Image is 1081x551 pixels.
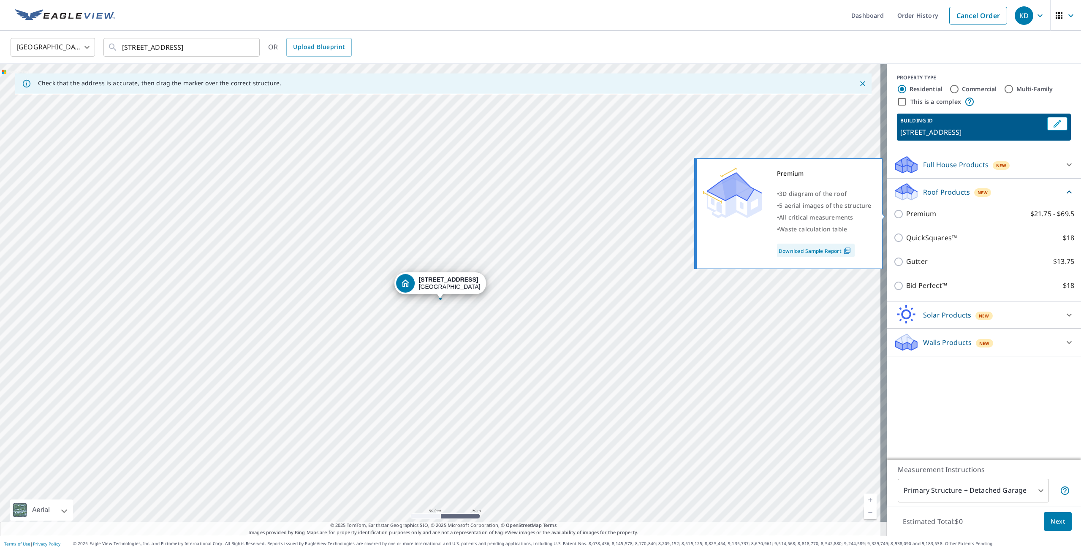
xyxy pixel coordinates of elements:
a: Current Level 19, Zoom Out [864,506,877,519]
a: Cancel Order [949,7,1007,24]
span: Upload Blueprint [293,42,345,52]
div: • [777,212,872,223]
span: © 2025 TomTom, Earthstar Geographics SIO, © 2025 Microsoft Corporation, © [330,522,557,529]
p: Roof Products [923,187,970,197]
span: Your report will include the primary structure and a detached garage if one exists. [1060,486,1070,496]
a: Download Sample Report [777,244,855,257]
div: Dropped pin, building 1, Residential property, 100 Stonehaven Cir Beaver Dam, WI 53916 [394,272,486,299]
strong: [STREET_ADDRESS] [419,276,478,283]
span: Next [1051,516,1065,527]
div: Primary Structure + Detached Garage [898,479,1049,502]
p: $18 [1063,280,1074,291]
img: Premium [703,168,762,218]
p: [STREET_ADDRESS] [900,127,1044,137]
p: Bid Perfect™ [906,280,947,291]
p: Gutter [906,256,928,267]
div: Roof ProductsNew [894,182,1074,202]
p: Solar Products [923,310,971,320]
a: Terms of Use [4,541,30,547]
span: New [978,189,988,196]
p: Check that the address is accurate, then drag the marker over the correct structure. [38,79,281,87]
span: New [979,312,989,319]
a: Privacy Policy [33,541,60,547]
a: Upload Blueprint [286,38,351,57]
p: $18 [1063,233,1074,243]
div: Full House ProductsNew [894,155,1074,175]
div: OR [268,38,352,57]
a: Current Level 19, Zoom In [864,494,877,506]
div: [GEOGRAPHIC_DATA] [419,276,481,290]
button: Next [1044,512,1072,531]
div: KD [1015,6,1033,25]
div: • [777,223,872,235]
p: $21.75 - $69.5 [1030,209,1074,219]
div: Aerial [30,499,52,521]
span: All critical measurements [779,213,853,221]
button: Close [857,78,868,89]
span: New [996,162,1007,169]
label: Residential [910,85,942,93]
div: Premium [777,168,872,179]
p: | [4,541,60,546]
label: Multi-Family [1016,85,1053,93]
p: Measurement Instructions [898,464,1070,475]
a: OpenStreetMap [506,522,541,528]
div: • [777,200,872,212]
span: 5 aerial images of the structure [779,201,871,209]
p: BUILDING ID [900,117,933,124]
img: Pdf Icon [842,247,853,255]
button: Edit building 1 [1047,117,1067,130]
label: This is a complex [910,98,961,106]
a: Terms [543,522,557,528]
div: Aerial [10,499,73,521]
p: Full House Products [923,160,989,170]
p: Estimated Total: $0 [896,512,970,531]
div: Walls ProductsNew [894,332,1074,353]
p: $13.75 [1053,256,1074,267]
p: Premium [906,209,936,219]
p: QuickSquares™ [906,233,957,243]
label: Commercial [962,85,997,93]
span: New [979,340,990,347]
div: Solar ProductsNew [894,305,1074,325]
div: [GEOGRAPHIC_DATA] [11,35,95,59]
p: Walls Products [923,337,972,347]
input: Search by address or latitude-longitude [122,35,242,59]
p: © 2025 Eagle View Technologies, Inc. and Pictometry International Corp. All Rights Reserved. Repo... [73,540,1077,547]
span: Waste calculation table [779,225,847,233]
div: • [777,188,872,200]
span: 3D diagram of the roof [779,190,847,198]
img: EV Logo [15,9,115,22]
div: PROPERTY TYPE [897,74,1071,81]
